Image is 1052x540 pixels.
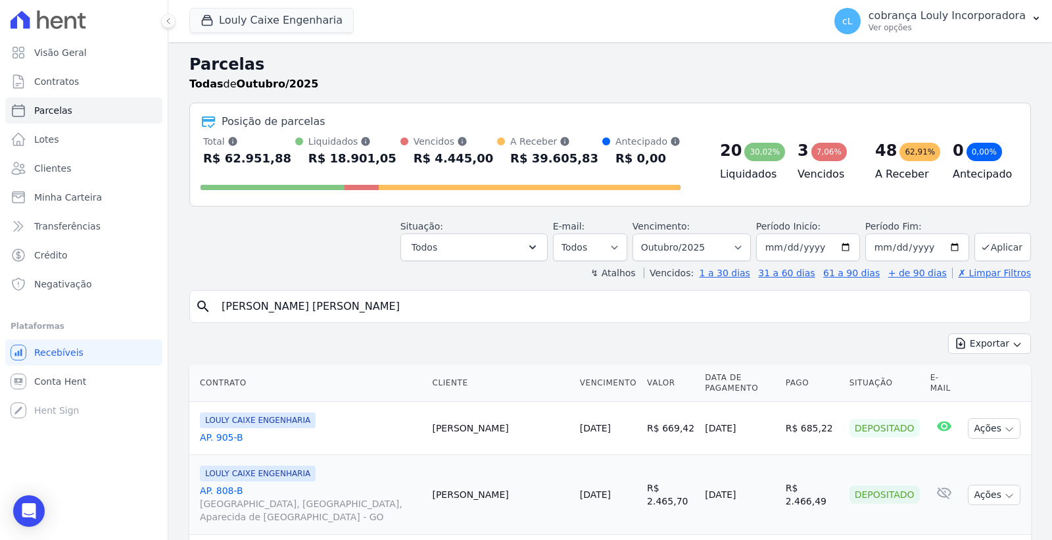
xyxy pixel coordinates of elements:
[575,364,642,402] th: Vencimento
[953,140,964,161] div: 0
[967,143,1002,161] div: 0,00%
[5,213,162,239] a: Transferências
[811,143,847,161] div: 7,06%
[590,268,635,278] label: ↯ Atalhos
[5,184,162,210] a: Minha Carteira
[615,135,681,148] div: Antecipado
[189,78,224,90] strong: Todas
[888,268,947,278] a: + de 90 dias
[34,375,86,388] span: Conta Hent
[13,495,45,527] div: Open Intercom Messenger
[5,339,162,366] a: Recebíveis
[844,364,925,402] th: Situação
[869,9,1026,22] p: cobrança Louly Incorporadora
[308,135,396,148] div: Liquidados
[203,148,291,169] div: R$ 62.951,88
[869,22,1026,33] p: Ver opções
[633,221,690,232] label: Vencimento:
[700,402,780,455] td: [DATE]
[222,114,325,130] div: Posição de parcelas
[34,46,87,59] span: Visão Geral
[644,268,694,278] label: Vencidos:
[758,268,815,278] a: 31 a 60 dias
[974,233,1031,261] button: Aplicar
[798,140,809,161] div: 3
[580,489,611,500] a: [DATE]
[189,364,427,402] th: Contrato
[968,485,1020,505] button: Ações
[642,364,700,402] th: Valor
[189,76,318,92] p: de
[34,162,71,175] span: Clientes
[412,239,437,255] span: Todos
[34,191,102,204] span: Minha Carteira
[780,455,844,535] td: R$ 2.466,49
[5,155,162,182] a: Clientes
[875,166,932,182] h4: A Receber
[34,75,79,88] span: Contratos
[200,466,316,481] span: LOULY CAIXE ENGENHARIA
[200,484,421,524] a: AP. 808-B[GEOGRAPHIC_DATA], [GEOGRAPHIC_DATA], Aparecida de [GEOGRAPHIC_DATA] - GO
[553,221,585,232] label: E-mail:
[744,143,785,161] div: 30,02%
[875,140,897,161] div: 48
[5,97,162,124] a: Parcelas
[189,53,1031,76] h2: Parcelas
[824,3,1052,39] button: cL cobrança Louly Incorporadora Ver opções
[642,402,700,455] td: R$ 669,42
[510,148,598,169] div: R$ 39.605,83
[414,148,493,169] div: R$ 4.445,00
[427,364,574,402] th: Cliente
[842,16,853,26] span: cL
[849,485,920,504] div: Depositado
[510,135,598,148] div: A Receber
[5,271,162,297] a: Negativação
[849,419,920,437] div: Depositado
[237,78,319,90] strong: Outubro/2025
[720,166,777,182] h4: Liquidados
[34,249,68,262] span: Crédito
[200,412,316,428] span: LOULY CAIXE ENGENHARIA
[200,431,421,444] a: AP. 905-B
[865,220,969,233] label: Período Fim:
[189,8,354,33] button: Louly Caixe Engenharia
[34,278,92,291] span: Negativação
[948,333,1031,354] button: Exportar
[203,135,291,148] div: Total
[5,242,162,268] a: Crédito
[34,104,72,117] span: Parcelas
[700,268,750,278] a: 1 a 30 dias
[756,221,821,232] label: Período Inicío:
[5,368,162,395] a: Conta Hent
[200,497,421,524] span: [GEOGRAPHIC_DATA], [GEOGRAPHIC_DATA], Aparecida de [GEOGRAPHIC_DATA] - GO
[700,364,780,402] th: Data de Pagamento
[798,166,854,182] h4: Vencidos
[780,364,844,402] th: Pago
[34,133,59,146] span: Lotes
[400,233,548,261] button: Todos
[308,148,396,169] div: R$ 18.901,05
[700,455,780,535] td: [DATE]
[823,268,880,278] a: 61 a 90 dias
[400,221,443,232] label: Situação:
[968,418,1020,439] button: Ações
[5,126,162,153] a: Lotes
[5,39,162,66] a: Visão Geral
[780,402,844,455] td: R$ 685,22
[925,364,963,402] th: E-mail
[214,293,1025,320] input: Buscar por nome do lote ou do cliente
[5,68,162,95] a: Contratos
[720,140,742,161] div: 20
[427,455,574,535] td: [PERSON_NAME]
[414,135,493,148] div: Vencidos
[427,402,574,455] td: [PERSON_NAME]
[34,220,101,233] span: Transferências
[642,455,700,535] td: R$ 2.465,70
[580,423,611,433] a: [DATE]
[953,166,1009,182] h4: Antecipado
[11,318,157,334] div: Plataformas
[615,148,681,169] div: R$ 0,00
[34,346,84,359] span: Recebíveis
[195,299,211,314] i: search
[899,143,940,161] div: 62,91%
